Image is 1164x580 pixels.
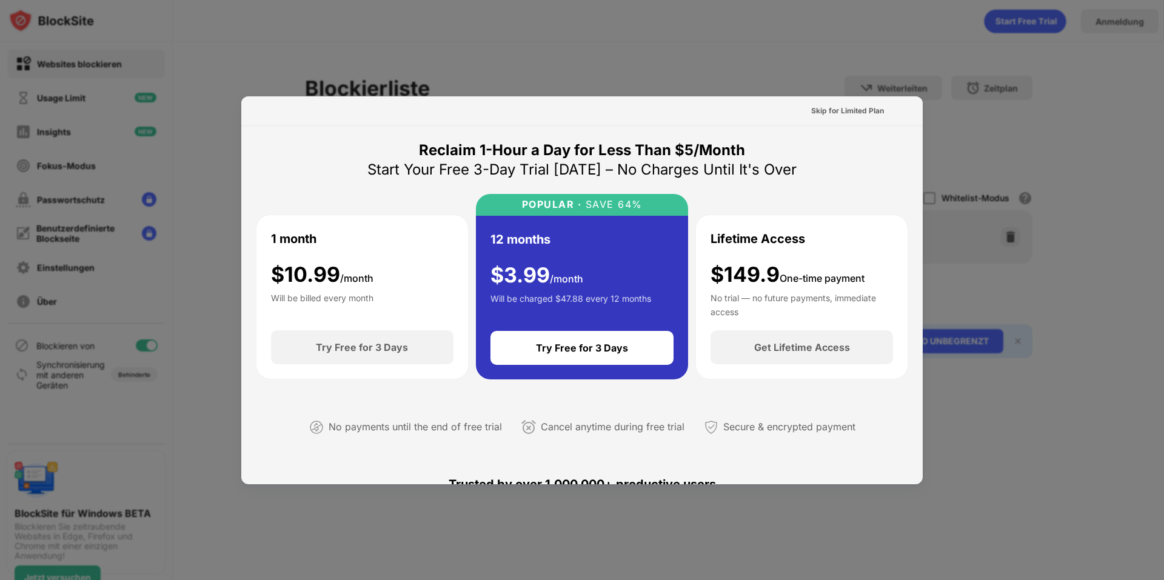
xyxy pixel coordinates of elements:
div: Skip for Limited Plan [811,105,884,117]
div: 1 month [271,230,316,248]
div: $ 3.99 [490,263,583,288]
span: One-time payment [780,272,865,284]
div: Secure & encrypted payment [723,418,855,436]
span: /month [550,273,583,285]
div: Try Free for 3 Days [536,342,628,354]
img: not-paying [309,420,324,435]
img: cancel-anytime [521,420,536,435]
div: $ 10.99 [271,262,373,287]
div: Start Your Free 3-Day Trial [DATE] – No Charges Until It's Over [367,160,797,179]
div: Lifetime Access [711,230,805,248]
div: $149.9 [711,262,865,287]
div: Will be billed every month [271,292,373,316]
div: No trial — no future payments, immediate access [711,292,893,316]
img: secured-payment [704,420,718,435]
div: Get Lifetime Access [754,341,850,353]
div: Reclaim 1-Hour a Day for Less Than $5/Month [419,141,745,160]
div: SAVE 64% [581,199,643,210]
div: POPULAR · [522,199,582,210]
div: Will be charged $47.88 every 12 months [490,292,651,316]
div: Try Free for 3 Days [316,341,408,353]
div: Trusted by over 1,000,000+ productive users [256,455,908,513]
span: /month [340,272,373,284]
div: No payments until the end of free trial [329,418,502,436]
div: Cancel anytime during free trial [541,418,684,436]
div: 12 months [490,230,550,248]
